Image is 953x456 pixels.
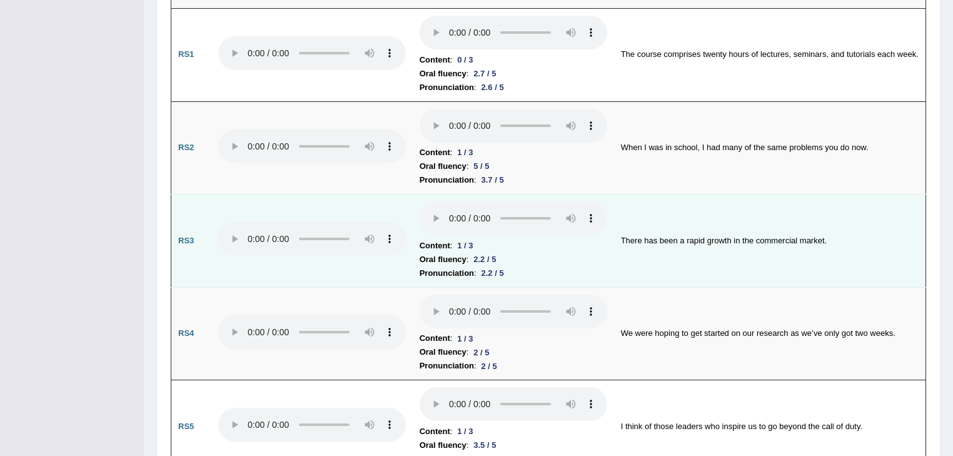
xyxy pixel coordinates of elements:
b: RS1 [178,49,194,59]
li: : [420,146,607,160]
b: RS5 [178,422,194,431]
b: Pronunciation [420,173,474,187]
li: : [420,438,607,452]
b: Oral fluency [420,345,466,359]
div: 2.2 / 5 [476,266,509,280]
b: Pronunciation [420,359,474,373]
b: Content [420,146,450,160]
div: 2.6 / 5 [476,81,509,94]
div: 1 / 3 [452,239,478,252]
div: 2 / 5 [468,346,494,359]
b: Oral fluency [420,438,466,452]
b: Pronunciation [420,81,474,94]
div: 2 / 5 [476,360,502,373]
td: We were hoping to get started on our research as we’ve only got two weeks. [614,287,926,380]
li: : [420,332,607,345]
b: Pronunciation [420,266,474,280]
div: 0 / 3 [452,53,478,66]
td: There has been a rapid growth in the commercial market. [614,195,926,288]
li: : [420,266,607,280]
td: The course comprises twenty hours of lectures, seminars, and tutorials each week. [614,8,926,101]
div: 1 / 3 [452,425,478,438]
div: 1 / 3 [452,332,478,345]
div: 1 / 3 [452,146,478,159]
div: 2.7 / 5 [468,67,501,80]
div: 5 / 5 [468,160,494,173]
b: RS2 [178,143,194,152]
li: : [420,425,607,438]
li: : [420,67,607,81]
li: : [420,53,607,67]
li: : [420,81,607,94]
b: RS4 [178,328,194,338]
b: RS3 [178,236,194,245]
li: : [420,173,607,187]
b: Oral fluency [420,160,466,173]
b: Oral fluency [420,67,466,81]
b: Oral fluency [420,253,466,266]
b: Content [420,332,450,345]
b: Content [420,53,450,67]
div: 3.5 / 5 [468,438,501,452]
b: Content [420,239,450,253]
li: : [420,239,607,253]
div: 3.7 / 5 [476,173,509,186]
b: Content [420,425,450,438]
li: : [420,345,607,359]
li: : [420,160,607,173]
li: : [420,359,607,373]
td: When I was in school, I had many of the same problems you do now. [614,101,926,195]
div: 2.2 / 5 [468,253,501,266]
li: : [420,253,607,266]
